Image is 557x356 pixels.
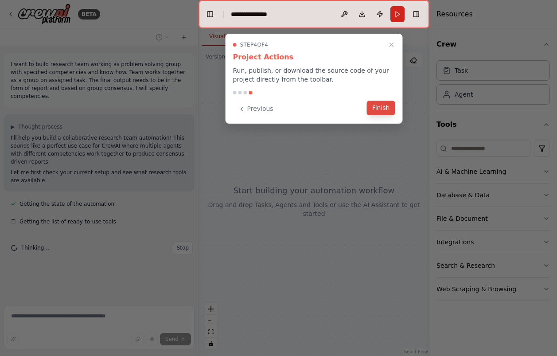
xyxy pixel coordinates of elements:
[240,41,269,48] span: Step 4 of 4
[233,102,279,116] button: Previous
[204,8,216,20] button: Hide left sidebar
[367,101,395,115] button: Finish
[233,52,395,63] h3: Project Actions
[386,39,397,50] button: Close walkthrough
[233,66,395,84] p: Run, publish, or download the source code of your project directly from the toolbar.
